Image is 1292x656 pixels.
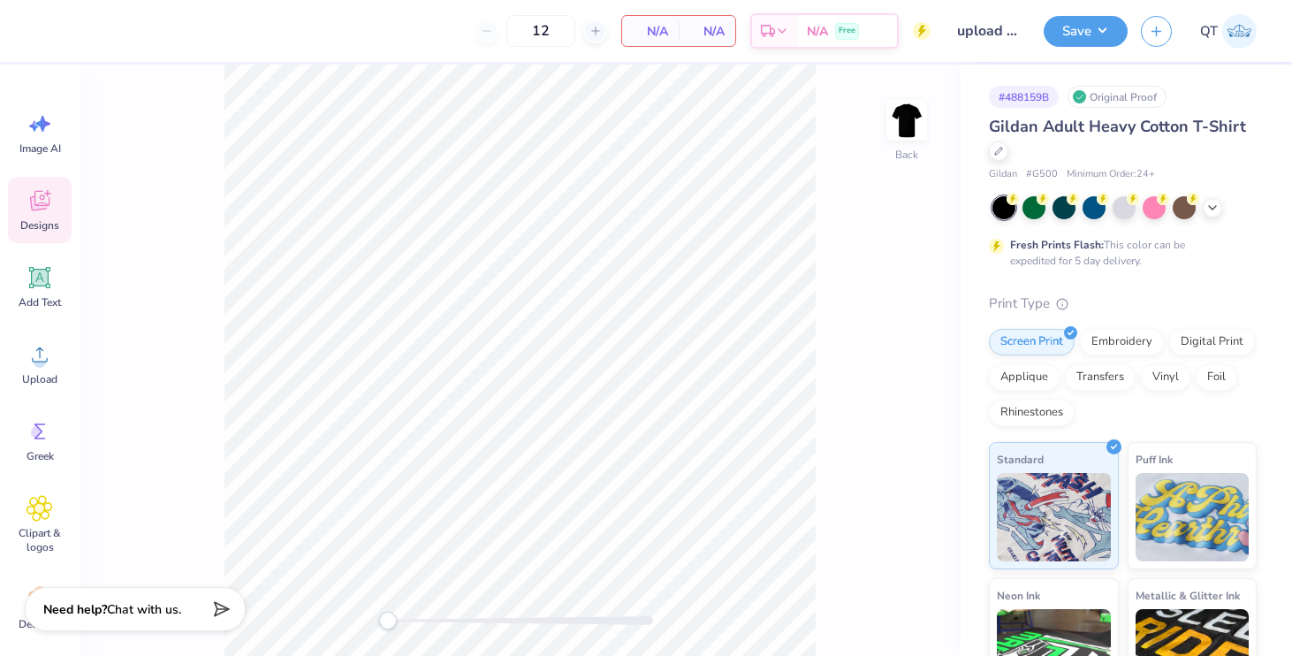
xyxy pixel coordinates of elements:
[839,25,855,37] span: Free
[1136,473,1250,561] img: Puff Ink
[19,617,61,631] span: Decorate
[1200,14,1257,49] a: QT
[997,473,1111,561] img: Standard
[989,294,1257,314] div: Print Type
[20,218,59,233] span: Designs
[1141,364,1190,391] div: Vinyl
[889,103,924,138] img: Back
[1068,86,1167,108] div: Original Proof
[989,364,1060,391] div: Applique
[989,116,1246,137] span: Gildan Adult Heavy Cotton T-Shirt
[1080,329,1164,355] div: Embroidery
[997,586,1040,605] span: Neon Ink
[11,526,69,554] span: Clipart & logos
[1136,586,1240,605] span: Metallic & Glitter Ink
[1169,329,1255,355] div: Digital Print
[22,372,57,386] span: Upload
[1067,167,1155,182] span: Minimum Order: 24 +
[107,601,181,618] span: Chat with us.
[1136,450,1173,469] span: Puff Ink
[689,22,725,41] span: N/A
[506,15,575,47] input: – –
[1044,16,1128,47] button: Save
[1222,14,1257,49] img: Qa Test
[1010,238,1104,252] strong: Fresh Prints Flash:
[1200,21,1218,42] span: QT
[19,295,61,309] span: Add Text
[19,141,61,156] span: Image AI
[895,147,918,163] div: Back
[27,449,54,463] span: Greek
[633,22,668,41] span: N/A
[1010,237,1227,269] div: This color can be expedited for 5 day delivery.
[989,329,1075,355] div: Screen Print
[1065,364,1136,391] div: Transfers
[807,22,828,41] span: N/A
[1026,167,1058,182] span: # G500
[43,601,107,618] strong: Need help?
[944,13,1030,49] input: Untitled Design
[989,400,1075,426] div: Rhinestones
[989,86,1059,108] div: # 488159B
[379,612,397,629] div: Accessibility label
[997,450,1044,469] span: Standard
[989,167,1017,182] span: Gildan
[1196,364,1237,391] div: Foil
